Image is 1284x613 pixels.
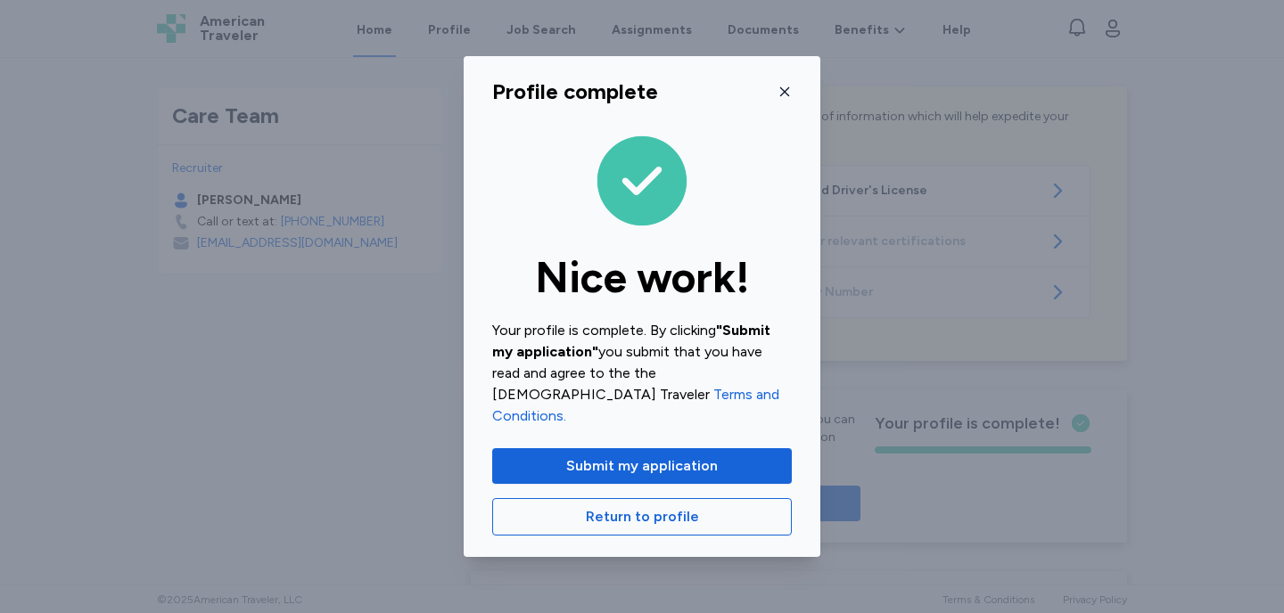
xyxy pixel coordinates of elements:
span: Return to profile [586,506,699,527]
button: Return to profile [492,498,792,535]
div: Profile complete [492,78,658,106]
div: Your profile is complete. By clicking you submit that you have read and agree to the the [DEMOGRA... [492,320,792,427]
div: Nice work! [492,256,792,298]
span: Submit my application [566,455,718,477]
button: Submit my application [492,448,792,484]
